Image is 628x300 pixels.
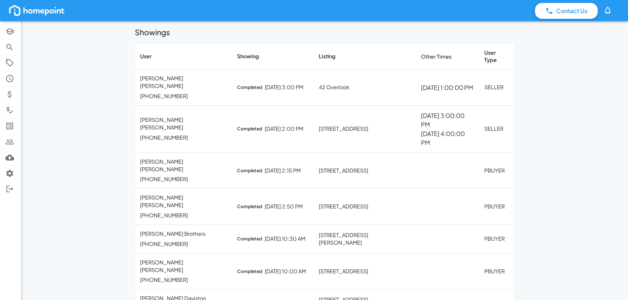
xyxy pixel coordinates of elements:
span: Completed [237,125,262,133]
p: [PERSON_NAME] [PERSON_NAME] [140,158,226,173]
p: [STREET_ADDRESS] [319,167,410,175]
p: [DATE] 2:15 PM [265,167,301,175]
p: PBUYER [484,203,509,210]
p: [PERSON_NAME] [PERSON_NAME] [140,194,226,209]
p: [STREET_ADDRESS][PERSON_NAME] [319,232,410,247]
p: PBUYER [484,268,509,275]
p: [PHONE_NUMBER] [140,276,226,284]
p: User Type [484,49,509,64]
p: Listing [319,53,410,60]
p: [PHONE_NUMBER] [140,93,226,100]
span: Completed [237,268,262,275]
p: SELLER [484,84,509,91]
span: Completed [237,203,262,210]
p: [PERSON_NAME] [PERSON_NAME] [140,259,226,274]
p: [PERSON_NAME] [PERSON_NAME] [140,75,226,90]
p: [DATE] 1:00:00 PM [421,83,474,92]
th: Other Times [416,44,479,69]
span: Completed [237,167,262,175]
p: [DATE] 3:00:00 PM [421,111,474,129]
p: SELLER [484,125,509,133]
span: Completed [237,84,262,91]
p: User [140,53,226,60]
p: [PHONE_NUMBER] [140,212,226,219]
p: [DATE] 10:00 AM [265,268,306,275]
p: [DATE] 4:00:00 PM [421,129,474,147]
span: Completed [237,235,262,243]
p: [PHONE_NUMBER] [140,176,226,183]
p: [PERSON_NAME] Brothers [140,230,226,238]
img: homepoint_logo_white.png [8,4,66,17]
p: [DATE] 2:50 PM [265,203,303,210]
p: [STREET_ADDRESS] [319,125,410,133]
p: 42 Overlook [319,84,410,91]
h6: Showings [135,26,515,44]
p: [STREET_ADDRESS] [319,268,410,275]
p: [DATE] 2:00 PM [265,125,303,133]
p: PBUYER [484,235,509,243]
p: Contact Us [556,7,587,15]
p: [PERSON_NAME] [PERSON_NAME] [140,116,226,131]
p: [PHONE_NUMBER] [140,134,226,142]
p: [DATE] 10:30 AM [265,235,305,243]
p: PBUYER [484,167,509,175]
p: [STREET_ADDRESS] [319,203,410,210]
p: Showing [237,53,308,60]
p: [DATE] 3:00 PM [265,84,303,91]
p: [PHONE_NUMBER] [140,240,226,248]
